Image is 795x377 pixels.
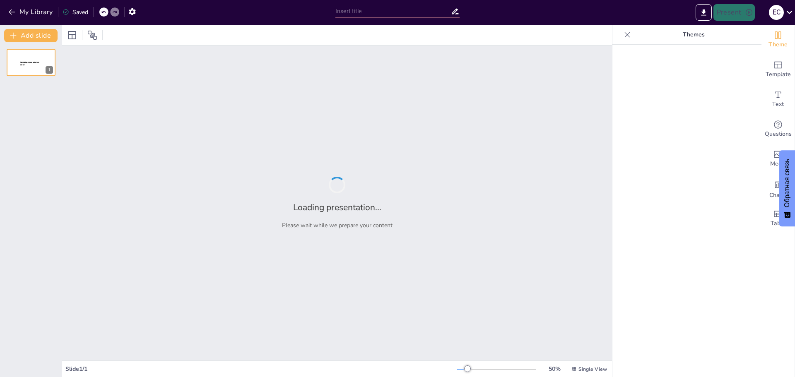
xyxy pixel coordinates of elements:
[769,191,787,200] span: Charts
[63,8,88,16] div: Saved
[769,4,784,21] button: Е С
[761,144,795,174] div: Add images, graphics, shapes or video
[783,159,790,208] font: Обратная связь
[766,70,791,79] span: Template
[761,84,795,114] div: Add text boxes
[20,61,39,66] span: Sendsteps presentation editor
[772,100,784,109] span: Text
[578,366,607,372] span: Single View
[4,29,58,42] button: Add slide
[761,204,795,233] div: Add a table
[634,25,753,45] p: Themes
[769,5,784,20] div: Е С
[761,25,795,55] div: Change the overall theme
[779,151,795,227] button: Обратная связь - Показать опрос
[771,219,785,228] span: Table
[6,5,56,19] button: My Library
[65,29,79,42] div: Layout
[544,365,564,373] div: 50 %
[761,114,795,144] div: Get real-time input from your audience
[761,174,795,204] div: Add charts and graphs
[46,66,53,74] div: 1
[770,159,786,168] span: Media
[761,55,795,84] div: Add ready made slides
[765,130,792,139] span: Questions
[768,40,788,49] span: Theme
[65,365,457,373] div: Slide 1 / 1
[696,4,712,21] button: Export to PowerPoint
[713,4,755,21] button: Present
[87,30,97,40] span: Position
[282,221,393,229] p: Please wait while we prepare your content
[335,5,451,17] input: Insert title
[7,49,55,76] div: 1
[293,202,381,213] h2: Loading presentation...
